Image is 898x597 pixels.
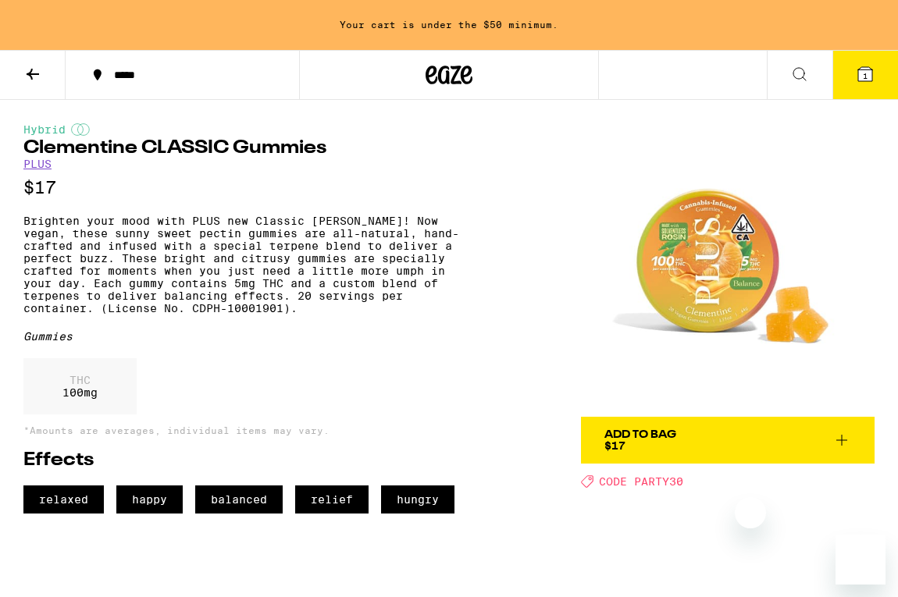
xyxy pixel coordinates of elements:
button: Add To Bag$17 [581,417,875,464]
p: *Amounts are averages, individual items may vary. [23,425,473,435]
iframe: Close message [735,497,766,528]
span: balanced [195,485,283,513]
span: $17 [604,439,625,452]
span: relaxed [23,485,104,513]
img: PLUS - Clementine CLASSIC Gummies [581,123,875,417]
span: 1 [863,71,868,80]
img: hybridColor.svg [71,123,90,136]
p: $17 [23,178,473,197]
span: CODE PARTY30 [599,475,683,488]
a: PLUS [23,158,52,170]
iframe: Button to launch messaging window [836,535,886,585]
span: hungry [381,485,454,513]
div: Gummies [23,330,473,343]
div: Add To Bag [604,429,676,440]
p: Brighten your mood with PLUS new Classic [PERSON_NAME]! Now vegan, these sunny sweet pectin gummi... [23,215,473,314]
h2: Effects [23,451,473,470]
p: THC [62,374,98,386]
span: happy [116,485,183,513]
div: Hybrid [23,123,473,136]
div: 100 mg [23,358,137,414]
span: relief [295,485,369,513]
h1: Clementine CLASSIC Gummies [23,139,473,158]
button: 1 [832,51,898,99]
